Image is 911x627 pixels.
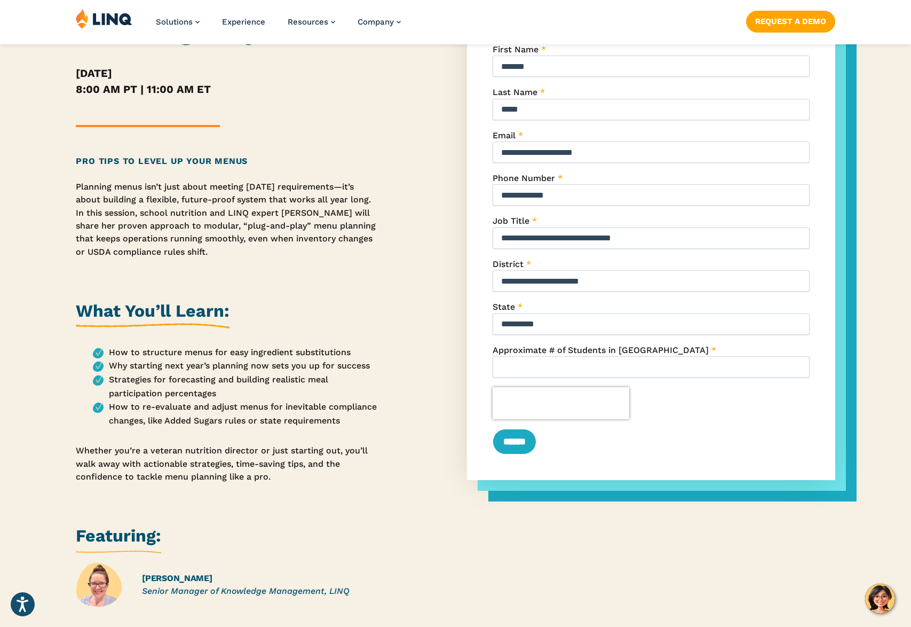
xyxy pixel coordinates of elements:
a: Solutions [156,17,200,27]
img: LINQ | K‑12 Software [76,9,132,29]
span: Phone Number [493,173,555,183]
h2: Featuring: [76,524,161,553]
span: Approximate # of Students in [GEOGRAPHIC_DATA] [493,345,709,355]
nav: Button Navigation [746,9,835,32]
h2: What You’ll Learn: [76,299,229,328]
em: Senior Manager of Knowledge Management, LINQ [142,586,350,596]
li: Why starting next year’s planning now sets you up for success [93,359,379,373]
span: Email [493,130,516,140]
span: Resources [288,17,328,27]
li: Strategies for forecasting and building realistic meal participation percentages [93,373,379,400]
a: Company [358,17,401,27]
h5: [DATE] [76,65,379,81]
a: Experience [222,17,265,27]
h2: Pro Tips to Level Up Your Menus [76,155,379,168]
p: Planning menus isn’t just about meeting [DATE] requirements—it’s about building a flexible, futur... [76,181,379,258]
p: Whether you’re a veteran nutrition director or just starting out, you’ll walk away with actionabl... [76,444,379,483]
span: Last Name [493,87,537,97]
a: Resources [288,17,335,27]
li: How to structure menus for easy ingredient substitutions [93,346,379,359]
nav: Primary Navigation [156,9,401,44]
span: District [493,259,524,269]
span: Job Title [493,216,529,226]
h4: [PERSON_NAME] [142,573,379,585]
a: Request a Demo [746,11,835,32]
h5: 8:00 AM PT | 11:00 AM ET [76,81,379,97]
span: State [493,302,515,312]
li: How to re-evaluate and adjust menus for inevitable compliance changes, like Added Sugars rules or... [93,400,379,427]
iframe: reCAPTCHA [493,387,629,419]
span: Company [358,17,394,27]
span: Solutions [156,17,193,27]
span: First Name [493,44,538,54]
button: Hello, have a question? Let’s chat. [865,584,895,614]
